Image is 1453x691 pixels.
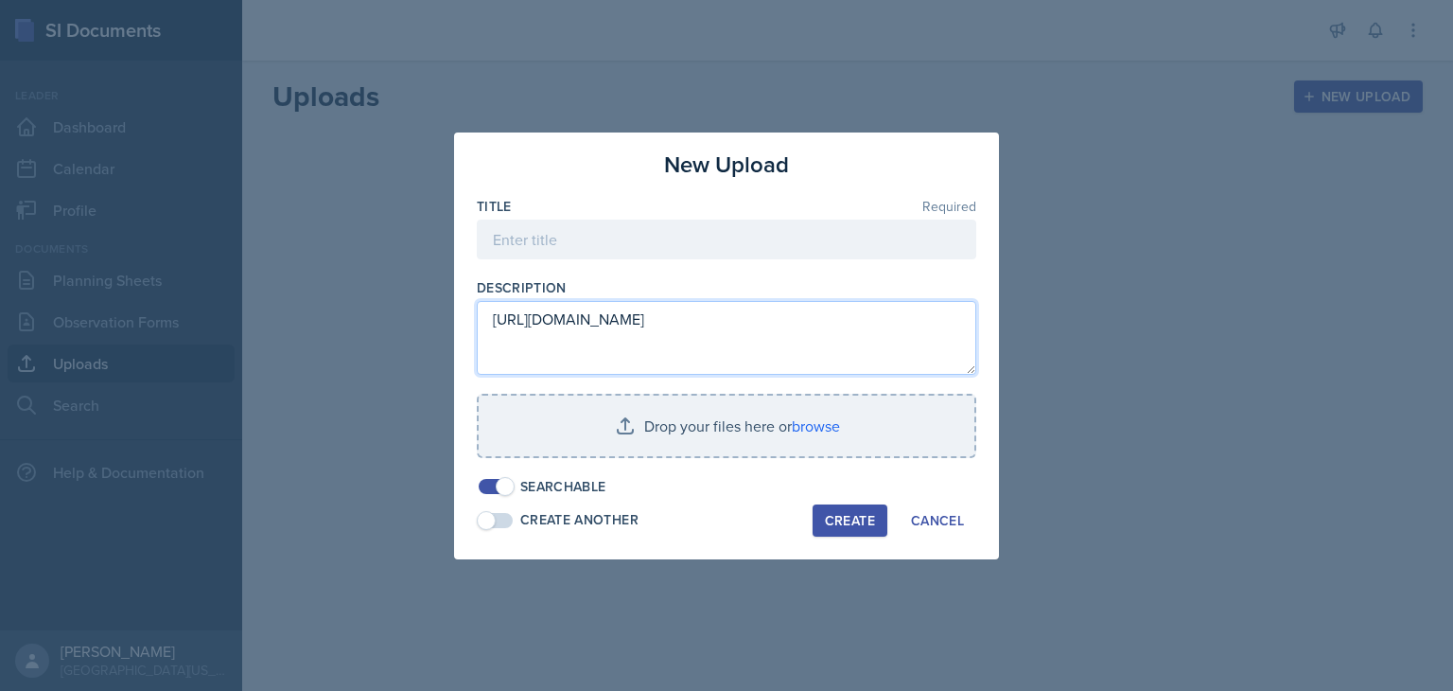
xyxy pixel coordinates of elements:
[477,278,567,297] label: Description
[520,477,606,497] div: Searchable
[477,220,976,259] input: Enter title
[825,513,875,528] div: Create
[520,510,639,530] div: Create Another
[477,197,512,216] label: Title
[922,200,976,213] span: Required
[813,505,887,537] button: Create
[899,505,976,537] button: Cancel
[664,148,789,182] h3: New Upload
[911,513,964,528] div: Cancel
